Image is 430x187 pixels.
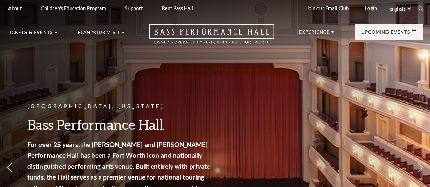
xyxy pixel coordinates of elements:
[8,5,22,11] p: About
[27,102,214,111] p: [GEOGRAPHIC_DATA], [US_STATE]
[125,5,143,11] p: Support
[7,30,53,38] p: Tickets & Events
[299,30,330,38] p: Experience
[361,30,410,38] p: Upcoming Events
[78,30,120,38] p: Plan Your Visit
[162,5,193,11] p: Rent Bass Hall
[41,5,106,11] p: Children's Education Program
[388,5,412,12] select: Select:
[27,116,214,133] h3: Bass Performance Hall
